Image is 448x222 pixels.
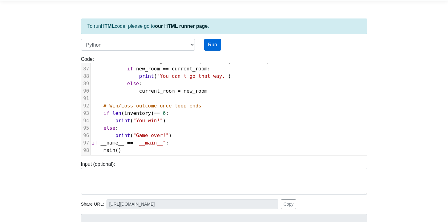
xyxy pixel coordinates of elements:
[127,81,139,86] span: else
[172,66,208,72] span: current_room
[154,110,160,116] span: ==
[81,132,90,139] div: 96
[124,110,151,116] span: inventory
[92,147,121,153] span: ()
[92,118,166,124] span: ( )
[92,66,210,72] span: :
[103,147,115,153] span: main
[81,110,90,117] div: 93
[92,140,169,146] span: :
[112,110,121,116] span: len
[81,95,90,102] div: 91
[81,117,90,124] div: 94
[100,140,124,146] span: __name__
[92,73,231,79] span: ( )
[81,139,90,147] div: 97
[204,39,221,51] button: Run
[163,66,169,72] span: ==
[133,132,169,138] span: "Game over!"
[115,118,130,124] span: print
[101,23,115,29] strong: HTML
[92,125,119,131] span: :
[184,88,207,94] span: new_room
[115,132,130,138] span: print
[139,88,175,94] span: current_room
[127,140,133,146] span: ==
[92,110,169,116] span: ( ) :
[81,73,90,80] div: 88
[76,161,372,195] div: Input (optional):
[155,23,208,29] a: our HTML runner page
[136,66,160,72] span: new_room
[81,87,90,95] div: 90
[92,140,98,146] span: if
[81,19,367,34] div: To run code, please go to .
[81,147,90,154] div: 98
[76,56,372,156] div: Code:
[107,199,278,209] input: No share available yet
[103,110,109,116] span: if
[133,118,163,124] span: "You win!"
[136,140,166,146] span: "__main__"
[92,132,172,138] span: ( )
[281,199,297,209] button: Copy
[81,124,90,132] div: 95
[127,66,133,72] span: if
[103,125,115,131] span: else
[163,110,166,116] span: 6
[103,103,201,109] span: # Win/Loss outcome once loop ends
[178,88,181,94] span: =
[81,102,90,110] div: 92
[81,201,104,208] span: Share URL:
[157,73,228,79] span: "You can't go that way."
[81,65,90,73] div: 87
[92,81,142,86] span: :
[139,73,154,79] span: print
[81,80,90,87] div: 89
